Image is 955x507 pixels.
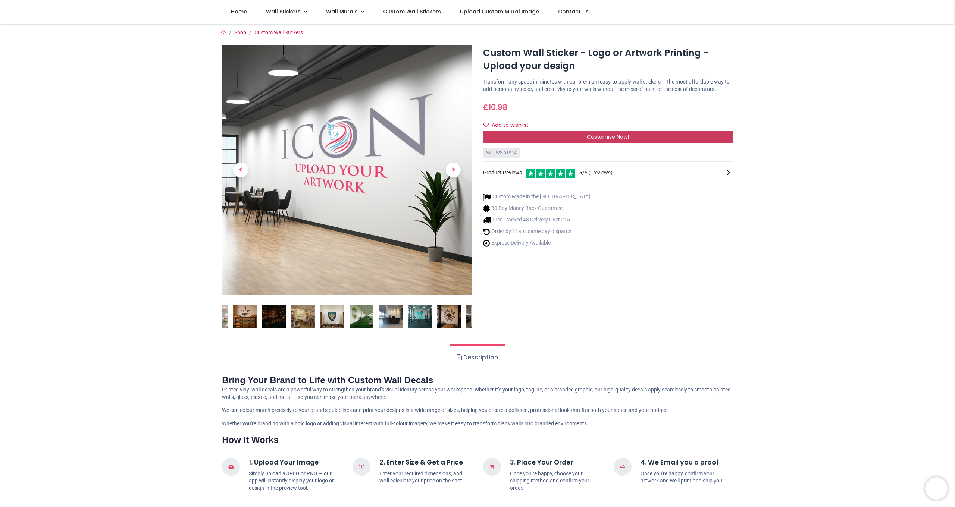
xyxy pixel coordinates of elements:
[266,8,301,15] span: Wall Stickers
[483,239,590,247] li: Express Delivery Available
[222,375,433,385] strong: Bring Your Brand to Life with Custom Wall Decals
[579,170,582,176] span: 5
[641,458,719,467] strong: 4. We Email you a proof
[483,193,590,201] li: Custom Made in the [GEOGRAPHIC_DATA]
[249,458,319,467] strong: 1. Upload Your Image
[641,470,733,485] p: Once you're happy, confirm your artwork and we’ll print and ship you
[379,458,463,467] strong: 2. Enter Size & Get a Price
[488,102,507,113] span: 10.98
[460,8,539,15] span: Upload Custom Mural Image
[408,305,432,328] img: Custom Wall Sticker - Logo or Artwork Printing - Upload your design
[249,470,341,492] p: Simply upload a JPEG or PNG — our app will instantly display your logo or design in the preview t...
[483,168,733,178] div: Product Reviews
[379,305,403,328] img: Custom Wall Sticker - Logo or Artwork Printing - Upload your design
[234,29,246,35] a: Shop
[350,305,373,328] img: Custom Wall Sticker - Logo or Artwork Printing - Upload your design
[925,477,948,500] iframe: Brevo live chat
[587,133,629,141] span: Customise Now!
[437,305,461,328] img: Custom Wall Sticker - Logo or Artwork Printing - Upload your design
[326,8,358,15] span: Wall Murals
[510,470,602,492] p: Once you're happy, choose your shipping method and confirm your order.
[483,47,733,72] h1: Custom Wall Sticker - Logo or Artwork Printing - Upload your design
[233,305,257,328] img: Custom Wall Sticker - Logo or Artwork Printing - Upload your design
[483,228,590,236] li: Order by 11am, same day dispatch
[379,470,472,485] p: Enter your required dimensions, and we’ll calculate your price on the spot.
[222,83,259,258] a: Previous
[222,45,472,295] img: Custom Wall Sticker - Logo or Artwork Printing - Upload your design
[558,8,589,15] span: Contact us
[291,305,315,328] img: Custom Wall Sticker - Logo or Artwork Printing - Upload your design
[320,305,344,328] img: Custom Wall Sticker - Logo or Artwork Printing - Upload your design
[231,8,247,15] span: Home
[483,205,590,212] li: 30 Day Money Back Guarantee
[222,386,733,401] p: Printed vinyl wall decals are a powerful way to strengthen your brand’s visual identity across yo...
[446,163,461,177] span: Next
[450,344,505,371] a: Description
[483,78,733,93] p: Transform any space in minutes with our premium easy-to-apply wall stickers — the most affordable...
[383,8,441,15] span: Custom Wall Stickers
[435,83,472,258] a: Next
[222,420,733,428] p: Whether you're branding with a bold logo or adding visual interest with full-colour imagery, we m...
[254,29,303,35] a: Custom Wall Stickers
[222,407,733,414] p: We can colour match precisely to your brand’s guidelines and print your designs in a wide range o...
[483,102,507,113] span: £
[483,122,489,127] i: Add to wishlist
[510,458,573,467] strong: 3. Place Your Order
[483,216,590,224] li: Free Tracked 48 Delivery Over £15
[262,305,286,328] img: Custom Wall Sticker - Logo or Artwork Printing - Upload your design
[222,435,279,445] strong: How It Works
[483,148,520,158] div: SKU: WS-61914
[233,163,248,177] span: Previous
[579,169,613,177] span: /5 ( 1 reviews)
[483,119,535,132] button: Add to wishlistAdd to wishlist
[466,305,490,328] img: Custom Wall Sticker - Logo or Artwork Printing - Upload your design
